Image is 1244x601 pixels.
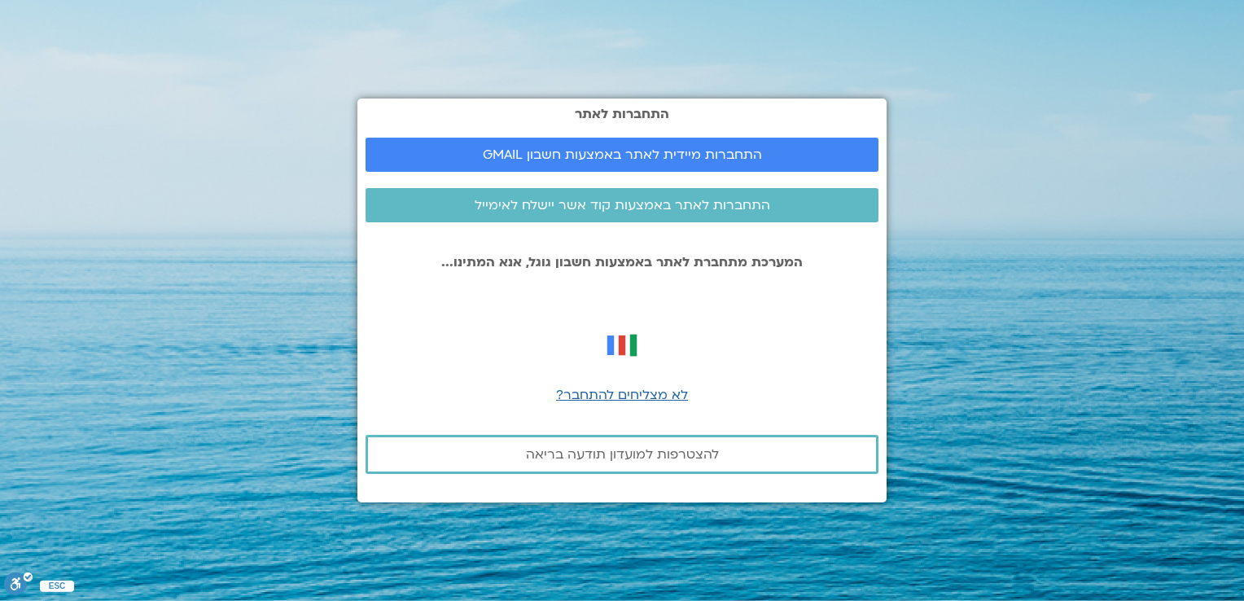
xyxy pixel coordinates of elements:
a: התחברות לאתר באמצעות קוד אשר יישלח לאימייל [366,188,878,222]
a: התחברות מיידית לאתר באמצעות חשבון GMAIL [366,138,878,172]
a: להצטרפות למועדון תודעה בריאה [366,435,878,474]
span: להצטרפות למועדון תודעה בריאה [526,447,719,462]
h2: התחברות לאתר [366,107,878,121]
p: המערכת מתחברת לאתר באמצעות חשבון גוגל, אנא המתינו... [366,255,878,270]
span: התחברות מיידית לאתר באמצעות חשבון GMAIL [483,147,762,162]
span: התחברות לאתר באמצעות קוד אשר יישלח לאימייל [475,198,770,213]
a: לא מצליחים להתחבר? [556,386,688,404]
